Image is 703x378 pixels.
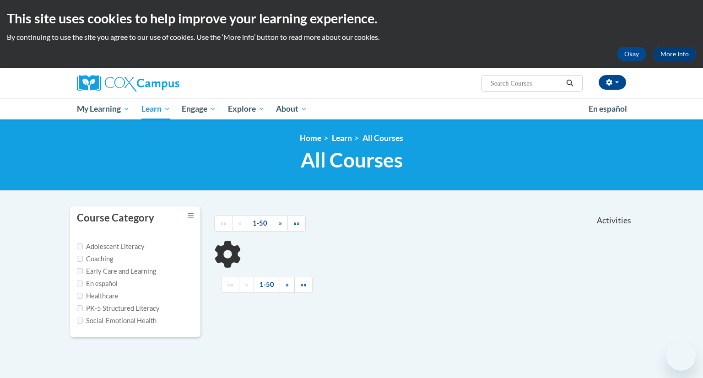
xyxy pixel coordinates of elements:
[77,256,83,262] input: Checkbox for Options
[653,47,696,61] a: More Info
[563,78,577,89] button: Search
[220,219,227,227] span: ««
[214,216,233,232] a: Begining
[7,9,696,27] h2: This site uses cookies to help improve your learning experience.
[77,75,251,92] a: Cox Campus
[239,277,254,293] a: Previous
[71,98,135,119] a: My Learning
[77,293,83,299] input: Checkbox for Options
[332,133,352,143] a: Learn
[238,219,241,227] span: «
[182,103,216,114] span: Engage
[362,133,403,143] a: All Courses
[222,98,270,119] a: Explore
[77,305,83,311] input: Checkbox for Options
[287,216,306,232] a: End
[247,216,273,232] a: 1-50
[276,103,307,114] span: About
[176,98,222,119] a: Engage
[221,277,239,293] a: Begining
[270,98,314,119] a: About
[583,99,633,119] a: En español
[273,216,288,232] a: Next
[232,216,247,232] a: Previous
[294,277,313,293] a: End
[293,219,300,227] span: »»
[77,268,83,274] input: Checkbox for Options
[77,281,83,286] input: Checkbox for Options
[77,291,119,301] label: Healthcare
[279,219,282,227] span: »
[599,75,626,90] button: Account Settings
[301,148,403,172] span: All Courses
[666,341,696,371] iframe: Button to launch messaging window
[300,133,321,143] a: Home
[77,318,83,324] input: Checkbox for Options
[135,98,176,119] a: Learn
[77,316,157,326] label: Social-Emotional Health
[617,47,646,61] button: Okay
[589,104,627,113] span: En español
[77,103,130,114] span: My Learning
[254,277,280,293] a: 1-50
[280,277,295,293] a: Next
[490,78,563,89] input: Search Courses
[286,281,289,288] span: »
[77,266,156,276] label: Early Care and Learning
[77,303,160,313] label: PK-5 Structured Literacy
[300,281,307,288] span: »»
[245,281,248,288] span: «
[227,281,233,288] span: ««
[77,75,179,92] img: Cox Campus
[77,279,118,289] label: En español
[228,103,265,114] span: Explore
[77,211,154,225] h3: Course Category
[77,254,113,264] label: Coaching
[77,242,145,252] label: Adolescent Literacy
[77,243,83,249] input: Checkbox for Options
[188,211,194,221] a: Toggle collapse
[63,98,640,119] div: Main menu
[141,103,170,114] span: Learn
[7,32,696,42] p: By continuing to use the site you agree to our use of cookies. Use the ‘More info’ button to read...
[597,216,631,226] span: Activities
